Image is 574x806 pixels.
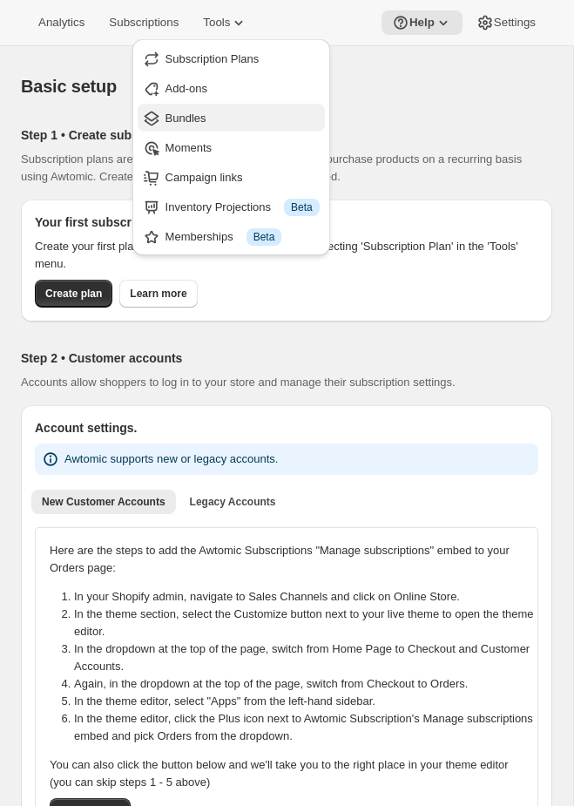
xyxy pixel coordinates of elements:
[192,10,258,35] button: Tools
[74,640,534,675] li: In the dropdown at the top of the page, switch from Home Page to Checkout and Customer Accounts.
[35,213,538,231] h2: Your first subscription plan
[21,349,538,367] h2: Step 2 • Customer accounts
[165,82,207,95] span: Add-ons
[35,419,538,437] h2: Account settings.
[21,151,538,186] p: Subscription plans are the heart of what allows customers to purchase products on a recurring bas...
[165,199,320,216] div: Inventory Projections
[74,606,534,640] li: In the theme section, select the Customize button next to your live theme to open the theme editor.
[165,141,212,154] span: Moments
[138,104,325,132] button: Bundles
[31,490,176,514] button: New Customer Accounts
[74,710,534,745] li: In the theme editor, click the Plus icon next to Awtomic Subscription's Manage subscriptions embe...
[45,287,102,301] span: Create plan
[74,588,534,606] li: In your Shopify admin, navigate to Sales Channels and click on Online Store.
[203,16,230,30] span: Tools
[138,133,325,161] button: Moments
[74,675,534,693] li: Again, in the dropdown at the top of the page, switch from Checkout to Orders.
[253,230,275,244] span: Beta
[165,171,243,184] span: Campaign links
[21,77,117,96] span: Basic setup
[179,490,287,514] button: Legacy Accounts
[130,287,186,301] span: Learn more
[74,693,534,710] li: In the theme editor, select "Apps" from the left-hand sidebar.
[494,16,536,30] span: Settings
[35,238,538,273] p: Create your first plan by clicking the button below or by selecting 'Subscription Plan' in the 'T...
[21,126,538,144] h2: Step 1 • Create subscription plan
[138,44,325,72] button: Subscription Plans
[138,222,325,250] button: Memberships
[50,756,523,791] p: You can also click the button below and we'll take you to the right place in your theme editor (y...
[291,200,313,214] span: Beta
[21,374,538,391] p: Accounts allow shoppers to log in to your store and manage their subscription settings.
[138,193,325,220] button: Inventory Projections
[35,280,112,308] button: Create plan
[50,542,523,577] p: Here are the steps to add the Awtomic Subscriptions "Manage subscriptions" embed to your Orders p...
[98,10,189,35] button: Subscriptions
[382,10,463,35] button: Help
[165,228,320,246] div: Memberships
[165,112,206,125] span: Bundles
[28,10,95,35] button: Analytics
[38,16,84,30] span: Analytics
[42,495,165,509] span: New Customer Accounts
[466,10,546,35] button: Settings
[119,280,197,308] a: Learn more
[109,16,179,30] span: Subscriptions
[190,495,276,509] span: Legacy Accounts
[138,163,325,191] button: Campaign links
[64,450,278,468] p: Awtomic supports new or legacy accounts.
[409,16,435,30] span: Help
[138,74,325,102] button: Add-ons
[165,52,260,65] span: Subscription Plans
